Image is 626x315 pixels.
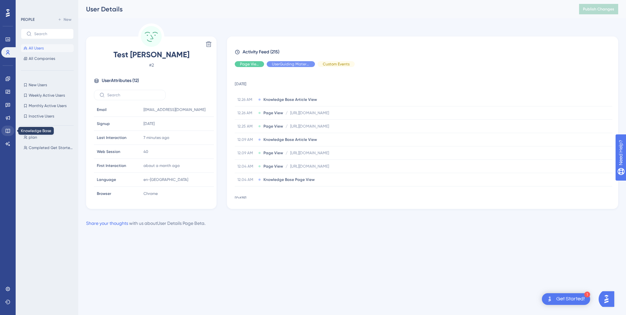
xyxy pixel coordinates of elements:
[286,150,288,156] span: /
[237,177,256,182] span: 12.04 AM
[263,150,283,156] span: Page View
[286,164,288,169] span: /
[263,97,317,102] span: Knowledge Base Article View
[290,164,329,169] span: [URL][DOMAIN_NAME]
[21,112,74,120] button: Inactive Users
[97,177,116,182] span: Language
[143,191,158,196] span: Chrome
[237,150,256,156] span: 12.09 AM
[29,145,75,150] span: Completed Get Started Guide
[290,124,329,129] span: [URL][DOMAIN_NAME]
[263,164,283,169] span: Page View
[29,93,65,98] span: Weekly Active Users
[143,135,169,140] time: 7 minutes ago
[29,114,54,119] span: Inactive Users
[143,121,155,126] time: [DATE]
[237,110,256,116] span: 12.26 AM
[556,295,585,303] div: Get Started!
[97,163,126,168] span: First Interaction
[323,62,350,67] span: Custom Events
[21,144,78,152] button: Completed Get Started Guide
[64,17,71,22] span: New
[97,191,111,196] span: Browser
[584,292,590,297] div: 1
[579,4,618,14] button: Publish Changes
[542,293,590,305] div: Open Get Started! checklist, remaining modules: 1
[263,177,315,182] span: Knowledge Base Page View
[86,221,128,226] a: Share your thoughts
[21,91,74,99] button: Weekly Active Users
[143,163,180,168] time: about a month ago
[94,49,209,60] span: Test [PERSON_NAME]
[237,124,256,129] span: 12.25 AM
[583,7,614,12] span: Publish Changes
[286,124,288,129] span: /
[237,164,256,169] span: 12.04 AM
[102,77,139,85] span: User Attributes ( 12 )
[263,124,283,129] span: Page View
[97,121,110,126] span: Signup
[21,17,35,22] div: PEOPLE
[599,289,618,309] iframe: UserGuiding AI Assistant Launcher
[235,186,612,207] td: [DATE]
[29,103,67,108] span: Monthly Active Users
[21,133,78,141] button: plan
[243,48,279,56] span: Activity Feed (215)
[143,149,148,154] span: 40
[237,97,256,102] span: 12.26 AM
[21,102,74,110] button: Monthly Active Users
[34,32,68,36] input: Search
[240,62,259,67] span: Page View
[290,110,329,116] span: [URL][DOMAIN_NAME]
[21,55,74,62] button: All Companies
[94,61,209,69] span: # 2
[263,110,283,116] span: Page View
[97,107,107,112] span: Email
[21,44,74,52] button: All Users
[272,62,310,67] span: UserGuiding Material
[21,81,74,89] button: New Users
[15,2,41,9] span: Need Help?
[237,137,256,142] span: 12.09 AM
[546,295,554,303] img: launcher-image-alternative-text
[86,219,205,227] div: with us about User Details Page Beta .
[143,177,188,182] span: en-[GEOGRAPHIC_DATA]
[97,149,120,154] span: Web Session
[286,110,288,116] span: /
[29,135,37,140] span: plan
[97,135,127,140] span: Last Interaction
[290,150,329,156] span: [URL][DOMAIN_NAME]
[29,56,55,61] span: All Companies
[55,16,74,23] button: New
[143,107,205,112] span: [EMAIL_ADDRESS][DOMAIN_NAME]
[263,137,317,142] span: Knowledge Base Article View
[86,5,563,14] div: User Details
[235,72,612,93] td: [DATE]
[107,93,160,97] input: Search
[29,82,47,88] span: New Users
[29,46,44,51] span: All Users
